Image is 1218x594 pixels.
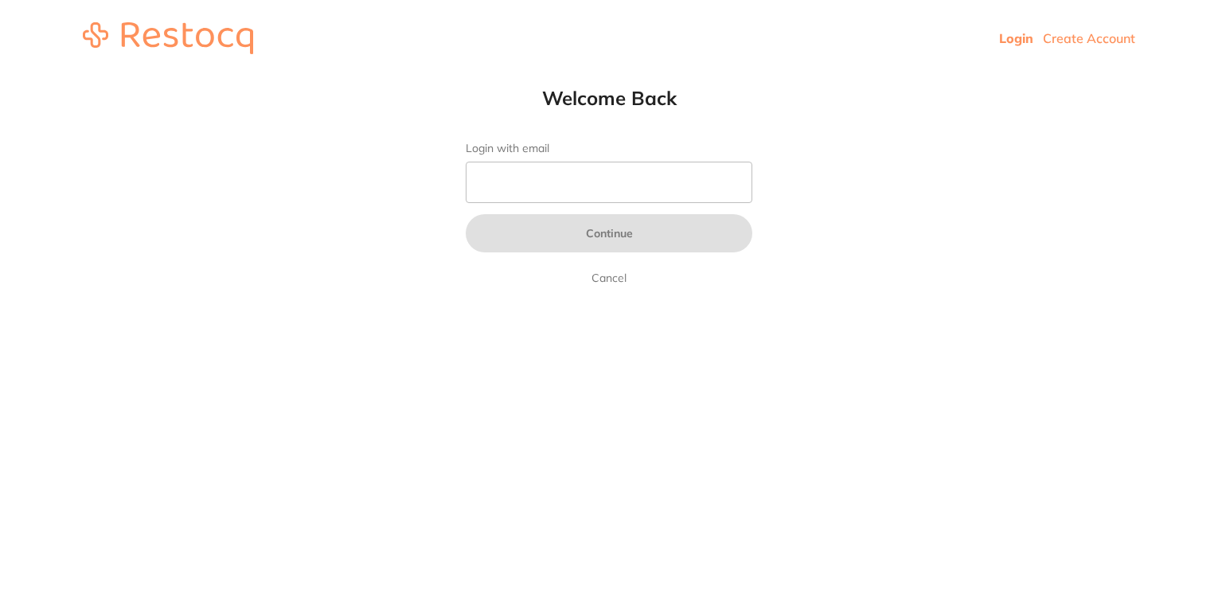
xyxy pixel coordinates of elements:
[588,268,630,287] a: Cancel
[434,86,784,110] h1: Welcome Back
[1043,30,1135,46] a: Create Account
[466,142,752,155] label: Login with email
[999,30,1033,46] a: Login
[83,22,253,54] img: restocq_logo.svg
[466,214,752,252] button: Continue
